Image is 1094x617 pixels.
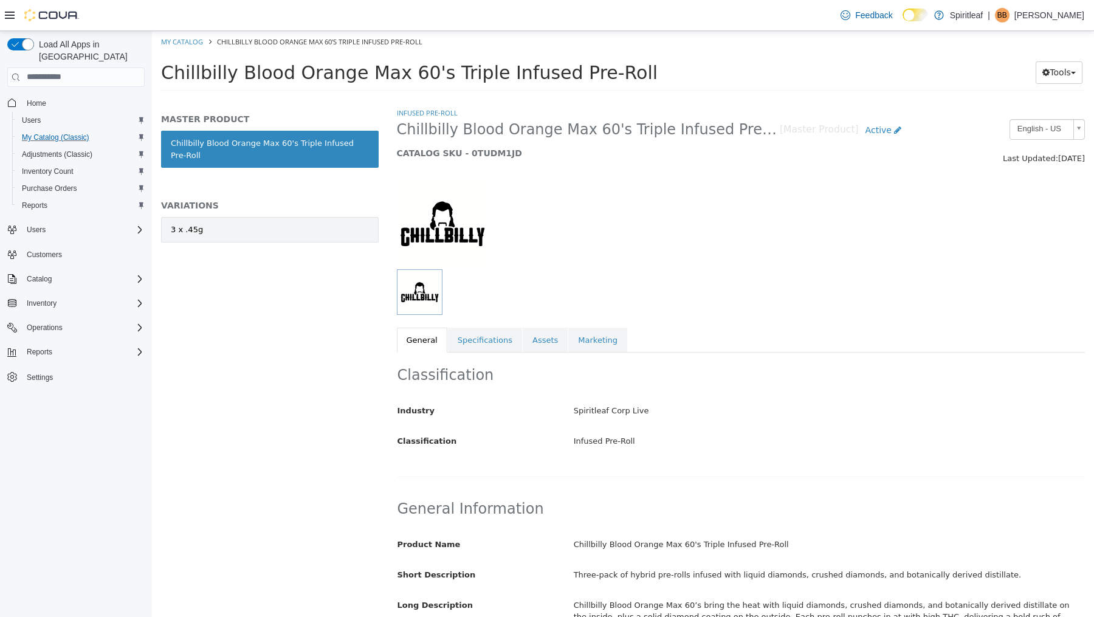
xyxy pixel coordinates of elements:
[17,181,82,196] a: Purchase Orders
[19,193,51,205] div: 3 x .45g
[22,345,57,359] button: Reports
[27,98,46,108] span: Home
[22,133,89,142] span: My Catalog (Classic)
[17,113,46,128] a: Users
[22,184,77,193] span: Purchase Orders
[245,89,628,108] span: Chillbilly Blood Orange Max 60's Triple Infused Pre-Roll
[2,221,150,238] button: Users
[2,319,150,336] button: Operations
[22,345,145,359] span: Reports
[628,94,707,104] small: [Master Product]
[22,369,145,384] span: Settings
[884,30,931,53] button: Tools
[296,297,370,322] a: Specifications
[7,89,145,418] nav: Complex example
[17,147,97,162] a: Adjustments (Classic)
[988,8,990,22] p: |
[246,335,933,354] h2: Classification
[245,147,336,238] img: 150
[903,9,928,21] input: Dark Mode
[2,94,150,112] button: Home
[2,246,150,263] button: Customers
[22,296,145,311] span: Inventory
[17,164,145,179] span: Inventory Count
[245,297,295,322] a: General
[22,272,145,286] span: Catalog
[371,297,416,322] a: Assets
[22,247,145,262] span: Customers
[246,375,283,384] span: Industry
[27,250,62,260] span: Customers
[17,130,145,145] span: My Catalog (Classic)
[22,222,50,237] button: Users
[12,129,150,146] button: My Catalog (Classic)
[22,247,67,262] a: Customers
[950,8,983,22] p: Spiritleaf
[997,8,1007,22] span: BB
[24,9,79,21] img: Cova
[2,368,150,385] button: Settings
[9,6,51,15] a: My Catalog
[22,150,92,159] span: Adjustments (Classic)
[34,38,145,63] span: Load All Apps in [GEOGRAPHIC_DATA]
[413,400,941,421] div: Infused Pre-Roll
[65,6,270,15] span: Chillbilly Blood Orange Max 60's Triple Infused Pre-Roll
[413,370,941,391] div: Spiritleaf Corp Live
[22,115,41,125] span: Users
[2,295,150,312] button: Inventory
[714,94,740,104] span: Active
[246,539,324,548] span: Short Description
[17,164,78,179] a: Inventory Count
[22,272,57,286] button: Catalog
[413,564,941,608] div: Chillbilly Blood Orange Max 60’s bring the heat with liquid diamonds, crushed diamonds, and botan...
[12,146,150,163] button: Adjustments (Classic)
[9,100,227,137] a: Chillbilly Blood Orange Max 60's Triple Infused Pre-Roll
[17,181,145,196] span: Purchase Orders
[22,320,145,335] span: Operations
[27,298,57,308] span: Inventory
[2,343,150,360] button: Reports
[22,320,67,335] button: Operations
[9,31,506,52] span: Chillbilly Blood Orange Max 60's Triple Infused Pre-Roll
[851,123,906,132] span: Last Updated:
[17,113,145,128] span: Users
[836,3,897,27] a: Feedback
[22,96,51,111] a: Home
[245,117,757,128] h5: CATALOG SKU - 0TUDM1JD
[245,77,306,86] a: Infused Pre-Roll
[858,88,933,109] a: English - US
[17,198,52,213] a: Reports
[22,167,74,176] span: Inventory Count
[855,9,892,21] span: Feedback
[22,370,58,385] a: Settings
[12,197,150,214] button: Reports
[22,95,145,111] span: Home
[17,198,145,213] span: Reports
[906,123,933,132] span: [DATE]
[22,222,145,237] span: Users
[9,169,227,180] h5: VARIATIONS
[246,469,933,488] h2: General Information
[1014,8,1084,22] p: [PERSON_NAME]
[17,147,145,162] span: Adjustments (Classic)
[858,89,917,108] span: English - US
[27,225,46,235] span: Users
[27,274,52,284] span: Catalog
[416,297,475,322] a: Marketing
[12,163,150,180] button: Inventory Count
[27,373,53,382] span: Settings
[9,83,227,94] h5: MASTER PRODUCT
[995,8,1010,22] div: Bobby B
[246,405,305,415] span: Classification
[12,112,150,129] button: Users
[17,130,94,145] a: My Catalog (Classic)
[22,296,61,311] button: Inventory
[12,180,150,197] button: Purchase Orders
[246,570,321,579] span: Long Description
[413,503,941,525] div: Chillbilly Blood Orange Max 60's Triple Infused Pre-Roll
[27,323,63,333] span: Operations
[22,201,47,210] span: Reports
[413,534,941,555] div: Three-pack of hybrid pre-rolls infused with liquid diamonds, crushed diamonds, and botanically de...
[246,509,309,518] span: Product Name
